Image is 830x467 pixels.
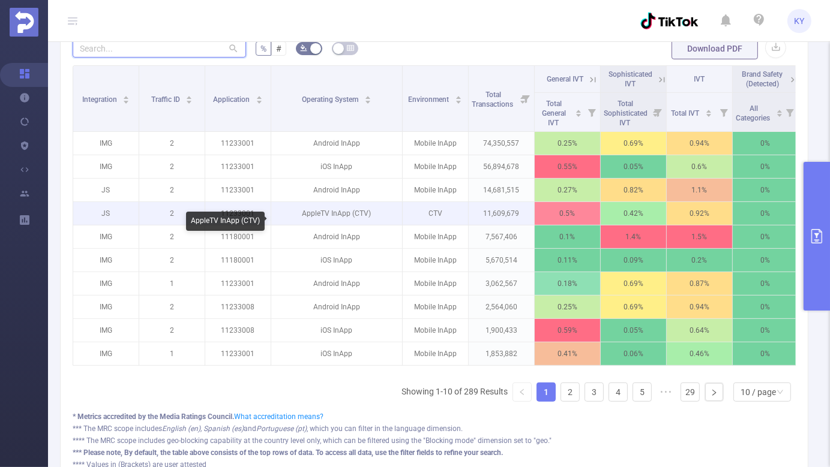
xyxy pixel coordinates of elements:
li: 5 [633,382,652,402]
p: Mobile InApp [403,155,468,178]
i: icon: caret-up [776,108,783,112]
p: 0.27% [535,179,600,201]
p: 0.59% [535,319,600,342]
li: Next 5 Pages [657,382,676,402]
p: 0.1% [535,225,600,248]
i: icon: caret-down [456,99,462,103]
p: 0.42% [601,202,666,225]
p: 0.82% [601,179,666,201]
p: 0% [733,202,798,225]
p: 1,900,433 [469,319,534,342]
p: 0.05% [601,155,666,178]
div: AppleTV InApp (CTV) [186,212,265,231]
p: 11233001 [205,272,271,295]
p: Mobile InApp [403,319,468,342]
p: 0.11% [535,249,600,272]
p: 11233001 [205,202,271,225]
p: 0.09% [601,249,666,272]
p: 0.25% [535,132,600,155]
p: 74,350,557 [469,132,534,155]
div: Sort [185,94,193,101]
span: Total IVT [672,109,702,117]
p: AppleTV InApp (CTV) [271,202,402,225]
i: icon: caret-up [576,108,582,112]
i: icon: left [519,388,526,396]
p: 1,853,882 [469,342,534,365]
span: Total General IVT [543,100,567,127]
li: 29 [681,382,700,402]
p: 11233001 [205,342,271,365]
p: 5,670,514 [469,249,534,272]
span: % [260,44,266,53]
p: 0.87% [667,272,732,295]
p: 0.6% [667,155,732,178]
span: Brand Safety (Detected) [742,70,783,88]
li: Showing 1-10 of 289 Results [401,382,508,402]
p: 0.55% [535,155,600,178]
p: IMG [73,319,139,342]
p: 1 [139,272,205,295]
i: icon: caret-up [364,94,371,98]
p: Mobile InApp [403,132,468,155]
span: Environment [409,95,451,104]
a: 3 [585,383,603,401]
div: *** The MRC scope includes and , which you can filter in the language dimension. [73,423,796,434]
p: 2 [139,179,205,201]
p: 0% [733,179,798,201]
p: 0.46% [667,342,732,365]
p: 3,062,567 [469,272,534,295]
p: 0% [733,342,798,365]
p: Mobile InApp [403,225,468,248]
p: Android InApp [271,296,402,318]
div: **** The MRC scope includes geo-blocking capability at the country level only, which can be filte... [73,435,796,446]
p: 0% [733,249,798,272]
li: 3 [585,382,604,402]
a: 5 [633,383,651,401]
span: Total Transactions [472,91,515,109]
span: Operating System [302,95,360,104]
p: 0% [733,132,798,155]
div: Sort [705,108,712,115]
p: Mobile InApp [403,296,468,318]
p: 1.1% [667,179,732,201]
button: Download PDF [672,38,758,59]
p: Mobile InApp [403,342,468,365]
li: 4 [609,382,628,402]
p: 2 [139,132,205,155]
p: IMG [73,272,139,295]
p: iOS InApp [271,319,402,342]
p: IMG [73,342,139,365]
div: Sort [122,94,130,101]
p: 0% [733,155,798,178]
p: 0.06% [601,342,666,365]
p: 2 [139,249,205,272]
p: 0% [733,319,798,342]
input: Search... [73,38,246,58]
span: Total Sophisticated IVT [604,100,648,127]
i: icon: caret-down [123,99,130,103]
p: iOS InApp [271,155,402,178]
span: ••• [657,382,676,402]
p: 0.69% [601,296,666,318]
p: 0% [733,296,798,318]
img: Protected Media [10,8,38,37]
p: IMG [73,249,139,272]
span: Traffic ID [151,95,182,104]
p: Android InApp [271,179,402,201]
span: KY [795,9,805,33]
p: 11233001 [205,179,271,201]
p: 14,681,515 [469,179,534,201]
a: 29 [681,383,699,401]
p: Android InApp [271,132,402,155]
p: 1 [139,342,205,365]
p: CTV [403,202,468,225]
p: JS [73,179,139,201]
i: icon: caret-down [776,112,783,116]
p: 11233001 [205,155,271,178]
p: iOS InApp [271,342,402,365]
span: IVT [694,75,705,83]
i: Portuguese (pt) [256,424,307,433]
p: IMG [73,155,139,178]
span: Integration [82,95,119,104]
i: icon: caret-up [123,94,130,98]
